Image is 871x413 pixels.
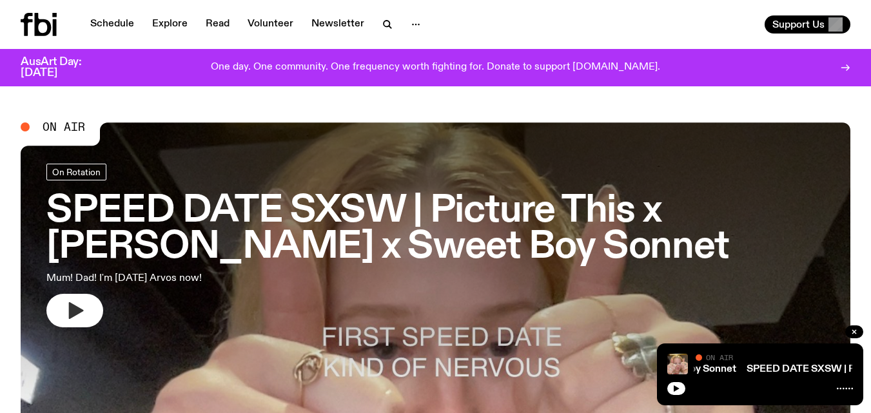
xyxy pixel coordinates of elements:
a: Explore [144,15,195,34]
a: Newsletter [304,15,372,34]
p: One day. One community. One frequency worth fighting for. Donate to support [DOMAIN_NAME]. [211,62,660,73]
p: Mum! Dad! I'm [DATE] Arvos now! [46,271,377,286]
a: Schedule [83,15,142,34]
a: SPEED DATE SXSW | Picture This x [PERSON_NAME] x Sweet Boy SonnetMum! Dad! I'm [DATE] Arvos now! [46,164,825,327]
span: On Air [43,121,85,133]
h3: AusArt Day: [DATE] [21,57,103,79]
a: SPEED DATE SXSW | Picture This x [PERSON_NAME] x Sweet Boy Sonnet [389,364,736,374]
a: Volunteer [240,15,301,34]
a: Read [198,15,237,34]
span: On Rotation [52,167,101,177]
span: Support Us [772,19,825,30]
h3: SPEED DATE SXSW | Picture This x [PERSON_NAME] x Sweet Boy Sonnet [46,193,825,265]
button: Support Us [765,15,850,34]
a: On Rotation [46,164,106,180]
span: On Air [706,353,733,361]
